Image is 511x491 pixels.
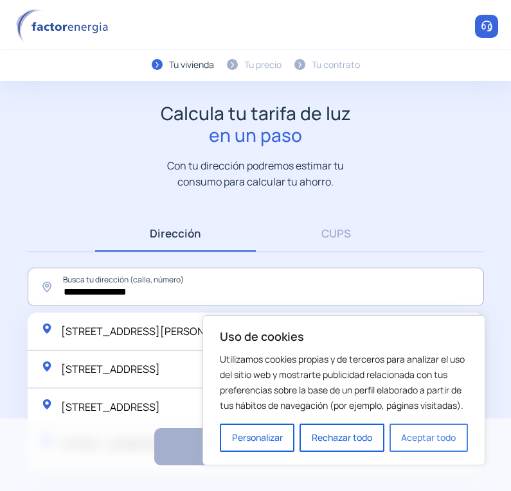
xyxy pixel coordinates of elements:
[244,58,282,72] div: Tu precio
[61,324,244,338] span: [STREET_ADDRESS][PERSON_NAME]
[202,315,485,465] div: Uso de cookies
[480,20,493,33] img: llamar
[40,398,53,411] img: location-pin-green.svg
[161,125,351,146] span: en un paso
[220,352,468,413] p: Utilizamos cookies propias y de terceros para analizar el uso del sitio web y mostrarte publicida...
[154,158,357,189] p: Con tu dirección podremos estimar tu consumo para calcular tu ahorro.
[220,424,294,452] button: Personalizar
[169,58,214,72] div: Tu vivienda
[40,360,53,373] img: location-pin-green.svg
[40,322,53,335] img: location-pin-green.svg
[61,400,160,414] span: [STREET_ADDRESS]
[256,215,417,252] a: CUPS
[13,9,116,44] img: logo factor
[61,362,160,376] span: [STREET_ADDRESS]
[95,215,256,252] a: Dirección
[161,103,351,146] h1: Calcula tu tarifa de luz
[390,424,468,452] button: Aceptar todo
[300,424,384,452] button: Rechazar todo
[312,58,360,72] div: Tu contrato
[220,329,468,344] p: Uso de cookies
